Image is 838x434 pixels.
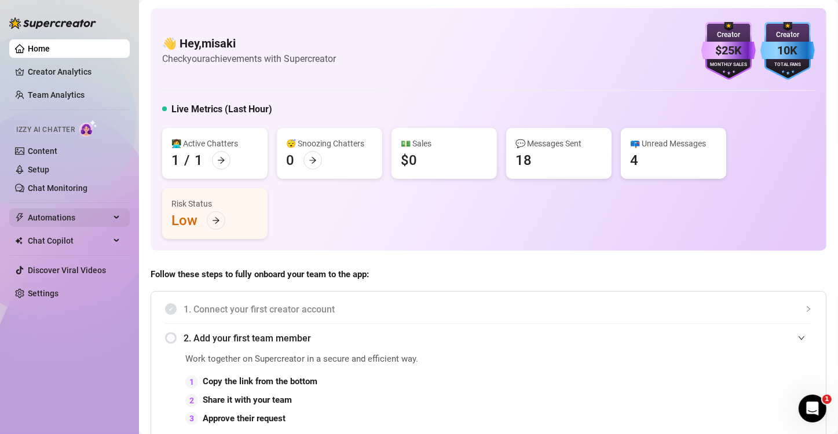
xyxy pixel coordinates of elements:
span: 1 [822,395,832,404]
img: AI Chatter [79,120,97,137]
div: $0 [401,151,417,170]
span: 1. Connect your first creator account [184,302,812,317]
div: Creator [701,30,756,41]
div: 4 [630,151,638,170]
div: Risk Status [171,197,258,210]
div: 💬 Messages Sent [515,137,602,150]
div: 1 [171,151,180,170]
div: 😴 Snoozing Chatters [286,137,373,150]
article: Check your achievements with Supercreator [162,52,336,66]
div: Monthly Sales [701,61,756,69]
div: 10K [760,42,815,60]
div: 📪 Unread Messages [630,137,717,150]
div: 0 [286,151,294,170]
span: thunderbolt [15,213,24,222]
div: 1. Connect your first creator account [165,295,812,323]
div: 👩‍💻 Active Chatters [171,137,258,150]
img: purple-badge-B9DA21FR.svg [701,22,756,80]
div: Creator [760,30,815,41]
div: 3 [185,412,198,425]
a: Settings [28,289,58,298]
a: Setup [28,165,49,174]
div: 1 [185,376,198,388]
span: collapsed [805,306,812,312]
span: Izzy AI Chatter [16,124,75,135]
img: logo-BBDzfeDw.svg [9,17,96,29]
a: Discover Viral Videos [28,266,106,275]
strong: Approve their request [203,413,286,424]
span: 2. Add your first team member [184,331,812,345]
a: Team Analytics [28,90,85,100]
div: 2 [185,394,198,407]
img: Chat Copilot [15,237,23,245]
strong: Copy the link from the bottom [203,376,317,387]
div: 💵 Sales [401,137,488,150]
h5: Live Metrics (Last Hour) [171,102,272,116]
span: arrow-right [217,156,225,164]
div: 1 [195,151,203,170]
strong: Share it with your team [203,395,292,405]
h4: 👋 Hey, misaki [162,35,336,52]
div: $25K [701,42,756,60]
span: expanded [798,334,805,341]
span: arrow-right [212,216,220,225]
span: arrow-right [309,156,317,164]
span: Automations [28,208,110,227]
span: Work together on Supercreator in a secure and efficient way. [185,352,551,366]
div: 18 [515,151,532,170]
a: Content [28,146,57,156]
strong: Follow these steps to fully onboard your team to the app: [151,269,369,279]
a: Creator Analytics [28,62,120,81]
span: Chat Copilot [28,231,110,250]
img: blue-badge-DgoSNQY1.svg [760,22,815,80]
div: Total Fans [760,61,815,69]
a: Home [28,44,50,53]
div: 2. Add your first team member [165,324,812,352]
a: Chat Monitoring [28,183,87,193]
iframe: Intercom live chat [799,395,826,422]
